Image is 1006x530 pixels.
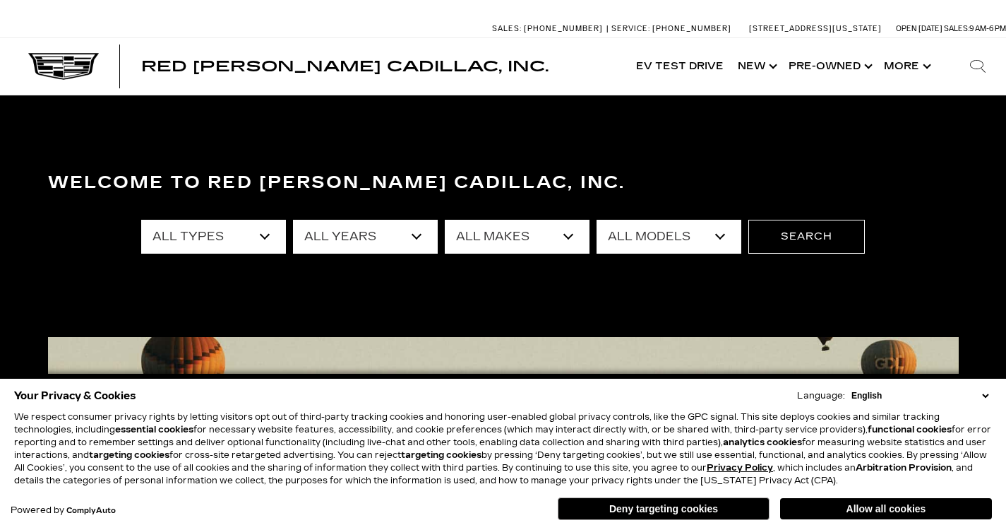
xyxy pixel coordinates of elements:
button: Deny targeting cookies [558,497,770,520]
strong: targeting cookies [401,450,481,460]
a: Red [PERSON_NAME] Cadillac, Inc. [141,59,549,73]
strong: essential cookies [115,425,193,435]
a: Service: [PHONE_NUMBER] [606,25,735,33]
button: Search [748,220,865,254]
select: Filter by model [597,220,741,254]
a: ComplyAuto [66,507,116,515]
select: Filter by make [445,220,589,254]
span: Sales: [944,24,969,33]
span: Open [DATE] [896,24,942,33]
a: Privacy Policy [707,463,773,473]
select: Filter by year [293,220,438,254]
a: EV Test Drive [629,38,731,95]
p: We respect consumer privacy rights by letting visitors opt out of third-party tracking cookies an... [14,411,992,487]
select: Filter by type [141,220,286,254]
a: Pre-Owned [782,38,877,95]
span: Service: [611,24,650,33]
a: [STREET_ADDRESS][US_STATE] [749,24,882,33]
img: Cadillac Dark Logo with Cadillac White Text [28,53,99,80]
strong: analytics cookies [723,437,802,447]
h3: Welcome to Red [PERSON_NAME] Cadillac, Inc. [48,169,959,197]
div: Language: [797,391,845,400]
strong: targeting cookies [89,450,169,460]
span: [PHONE_NUMBER] [652,24,731,33]
span: Your Privacy & Cookies [14,386,136,406]
a: Sales: [PHONE_NUMBER] [492,25,606,33]
span: 9 AM-6 PM [969,24,1006,33]
strong: Arbitration Provision [856,463,952,473]
span: Red [PERSON_NAME] Cadillac, Inc. [141,58,549,75]
strong: functional cookies [868,425,952,435]
div: Powered by [11,506,116,515]
a: New [731,38,782,95]
span: Sales: [492,24,522,33]
button: More [877,38,935,95]
select: Language Select [848,389,992,402]
button: Allow all cookies [780,498,992,519]
span: [PHONE_NUMBER] [524,24,603,33]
